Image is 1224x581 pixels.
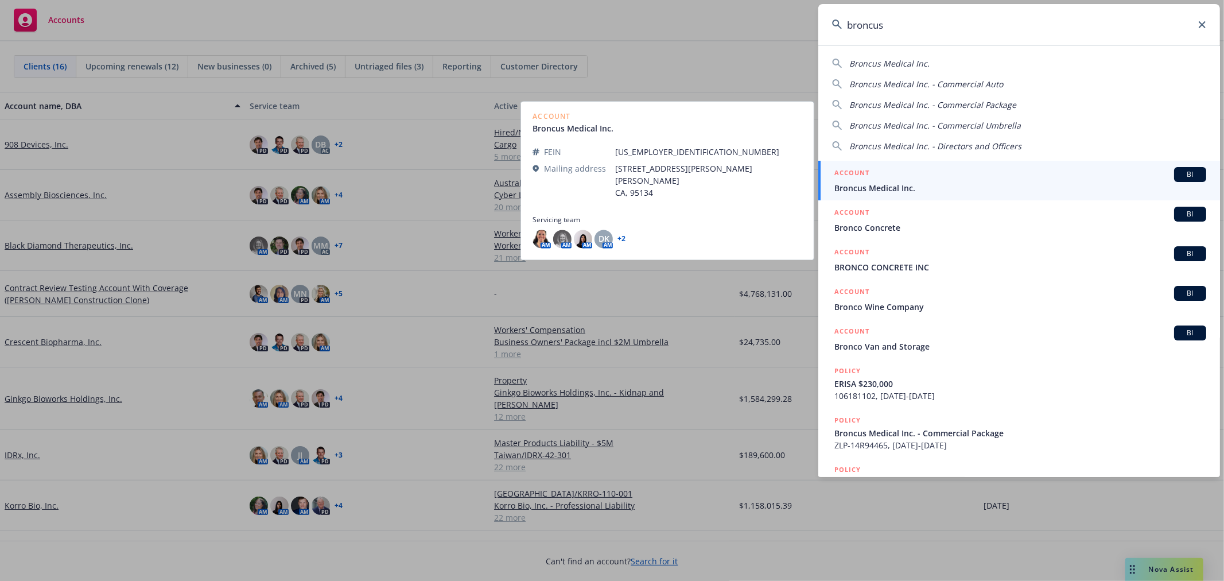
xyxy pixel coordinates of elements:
[849,120,1021,131] span: Broncus Medical Inc. - Commercial Umbrella
[834,340,1206,353] span: Bronco Van and Storage
[834,222,1206,234] span: Bronco Concrete
[849,99,1016,110] span: Broncus Medical Inc. - Commercial Package
[818,240,1220,280] a: ACCOUNTBIBRONCO CONCRETE INC
[834,378,1206,390] span: ERISA $230,000
[834,365,861,377] h5: POLICY
[1179,288,1202,299] span: BI
[834,439,1206,451] span: ZLP-14R94465, [DATE]-[DATE]
[834,246,869,260] h5: ACCOUNT
[818,161,1220,200] a: ACCOUNTBIBroncus Medical Inc.
[1179,169,1202,180] span: BI
[818,4,1220,45] input: Search...
[834,167,869,181] h5: ACCOUNT
[849,58,930,69] span: Broncus Medical Inc.
[849,141,1021,152] span: Broncus Medical Inc. - Directors and Officers
[818,408,1220,458] a: POLICYBroncus Medical Inc. - Commercial PackageZLP-14R94465, [DATE]-[DATE]
[849,79,1003,90] span: Broncus Medical Inc. - Commercial Auto
[834,286,869,300] h5: ACCOUNT
[834,464,861,475] h5: POLICY
[1179,328,1202,338] span: BI
[834,301,1206,313] span: Bronco Wine Company
[834,415,861,426] h5: POLICY
[1179,249,1202,259] span: BI
[834,207,869,220] h5: ACCOUNT
[818,319,1220,359] a: ACCOUNTBIBronco Van and Storage
[834,261,1206,273] span: BRONCO CONCRETE INC
[818,359,1220,408] a: POLICYERISA $230,000106181102, [DATE]-[DATE]
[834,326,869,339] h5: ACCOUNT
[1179,209,1202,219] span: BI
[818,280,1220,319] a: ACCOUNTBIBronco Wine Company
[834,390,1206,402] span: 106181102, [DATE]-[DATE]
[818,458,1220,507] a: POLICYForeign Package
[834,427,1206,439] span: Broncus Medical Inc. - Commercial Package
[834,477,1206,489] span: Foreign Package
[818,200,1220,240] a: ACCOUNTBIBronco Concrete
[834,182,1206,194] span: Broncus Medical Inc.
